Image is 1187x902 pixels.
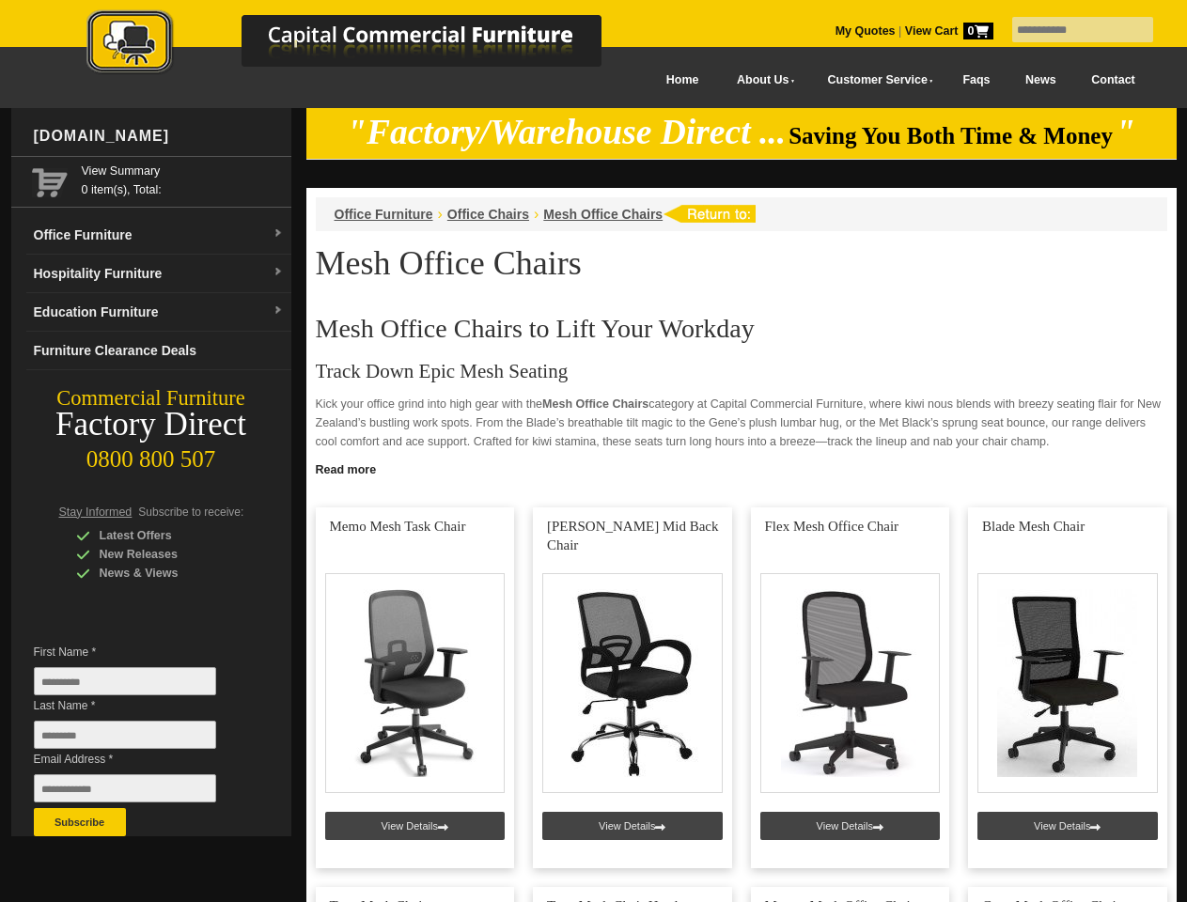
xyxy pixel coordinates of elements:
div: News & Views [76,564,255,583]
div: Latest Offers [76,526,255,545]
span: 0 [963,23,993,39]
a: News [1007,59,1073,101]
a: Office Furniture [335,207,433,222]
a: My Quotes [836,24,896,38]
span: Stay Informed [59,505,133,519]
a: Education Furnituredropdown [26,293,291,332]
a: Faqs [945,59,1008,101]
a: Click to read more [306,456,1177,479]
a: Hospitality Furnituredropdown [26,255,291,293]
a: About Us [716,59,806,101]
span: 0 item(s), Total: [82,162,284,196]
a: Contact [1073,59,1152,101]
li: › [534,205,539,224]
div: Commercial Furniture [11,385,291,412]
img: dropdown [273,267,284,278]
button: Subscribe [34,808,126,836]
a: View Cart0 [901,24,992,38]
a: Mesh Office Chairs [543,207,663,222]
a: Office Chairs [447,207,529,222]
a: Office Furnituredropdown [26,216,291,255]
div: Factory Direct [11,412,291,438]
input: Last Name * [34,721,216,749]
span: Last Name * [34,696,244,715]
h2: Mesh Office Chairs to Lift Your Workday [316,315,1167,343]
a: Furniture Clearance Deals [26,332,291,370]
input: Email Address * [34,774,216,802]
span: First Name * [34,643,244,661]
em: "Factory/Warehouse Direct ... [347,113,786,151]
em: " [1116,113,1135,151]
img: dropdown [273,305,284,317]
div: [DOMAIN_NAME] [26,108,291,164]
p: Kick your office grind into high gear with the category at Capital Commercial Furniture, where ki... [316,395,1167,451]
span: Subscribe to receive: [138,505,243,519]
div: 0800 800 507 [11,437,291,473]
input: First Name * [34,667,216,695]
span: Saving You Both Time & Money [789,123,1113,148]
strong: View Cart [905,24,993,38]
li: › [438,205,443,224]
img: dropdown [273,228,284,240]
div: New Releases [76,545,255,564]
img: return to [663,205,756,223]
strong: Mesh Office Chairs [542,397,648,411]
a: View Summary [82,162,284,180]
span: Email Address * [34,750,244,769]
h3: Track Down Epic Mesh Seating [316,362,1167,381]
a: Customer Service [806,59,945,101]
h1: Mesh Office Chairs [316,245,1167,281]
img: Capital Commercial Furniture Logo [35,9,693,78]
a: Capital Commercial Furniture Logo [35,9,693,84]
